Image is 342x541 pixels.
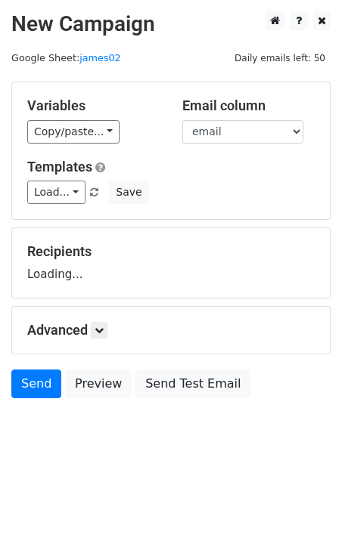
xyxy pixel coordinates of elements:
[27,120,120,144] a: Copy/paste...
[27,322,315,339] h5: Advanced
[79,52,121,63] a: james02
[229,52,331,63] a: Daily emails left: 50
[11,52,121,63] small: Google Sheet:
[135,369,250,398] a: Send Test Email
[109,181,148,204] button: Save
[27,97,160,114] h5: Variables
[11,369,61,398] a: Send
[11,11,331,37] h2: New Campaign
[65,369,132,398] a: Preview
[229,50,331,66] span: Daily emails left: 50
[27,159,92,175] a: Templates
[27,181,85,204] a: Load...
[27,243,315,260] h5: Recipients
[182,97,315,114] h5: Email column
[27,243,315,283] div: Loading...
